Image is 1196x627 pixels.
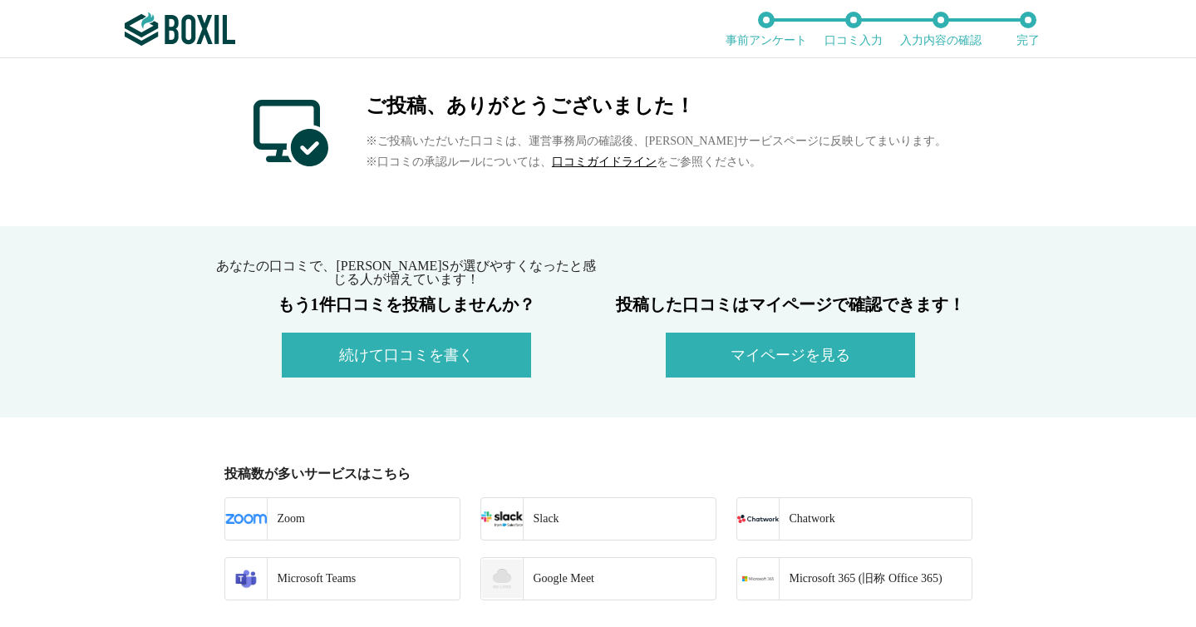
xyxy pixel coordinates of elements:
span: あなたの口コミで、[PERSON_NAME]Sが選びやすくなったと感じる人が増えています！ [216,259,595,286]
button: 続けて口コミを書く [282,333,531,378]
a: Slack [480,497,716,541]
h2: ご投稿、ありがとうございました！ [366,96,947,116]
p: ※ご投稿いただいた口コミは、運営事務局の確認後、[PERSON_NAME]サービスページに反映してまいります。 [366,131,947,151]
p: ※口コミの承認ルールについては、 をご参照ください。 [366,151,947,172]
a: マイページを見る [666,350,915,363]
li: 事前アンケート [723,12,810,47]
a: Microsoft 365 (旧称 Office 365) [736,557,972,600]
a: Zoom [224,497,460,541]
li: 口コミ入力 [810,12,898,47]
div: Microsoft 365 (旧称 Office 365) [779,558,943,600]
div: Google Meet [523,558,594,600]
a: Google Meet [480,557,716,600]
a: Microsoft Teams [224,557,460,600]
a: 口コミガイドライン [552,156,657,168]
div: Slack [523,498,559,540]
div: Microsoft Teams [267,558,357,600]
li: 入力内容の確認 [898,12,985,47]
h3: 投稿した口コミはマイページで確認できます！ [598,296,982,313]
img: ボクシルSaaS_ロゴ [125,12,235,46]
div: Zoom [267,498,305,540]
a: 続けて口コミを書く [282,350,531,363]
li: 完了 [985,12,1072,47]
div: 投稿数が多いサービスはこちら [224,467,982,481]
button: マイページを見る [666,333,915,378]
a: Chatwork [736,497,972,541]
div: Chatwork [779,498,835,540]
h3: もう1件口コミを投稿しませんか？ [214,296,598,313]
